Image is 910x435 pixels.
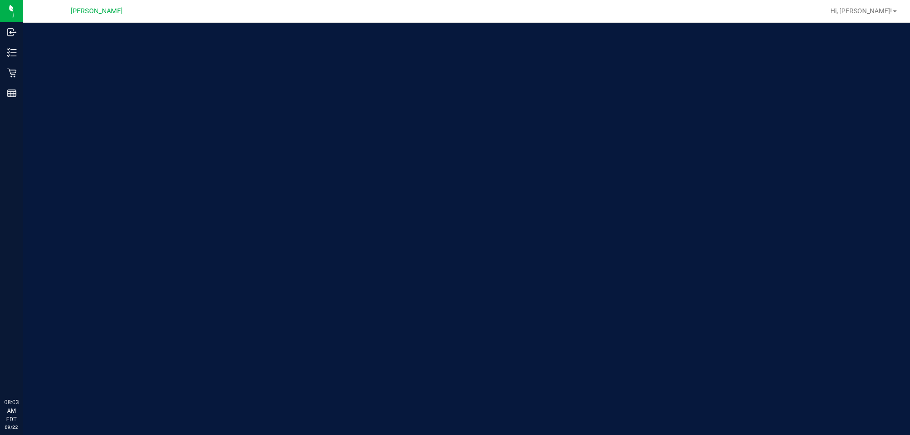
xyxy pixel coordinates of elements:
p: 09/22 [4,424,18,431]
span: Hi, [PERSON_NAME]! [830,7,892,15]
p: 08:03 AM EDT [4,398,18,424]
inline-svg: Retail [7,68,17,78]
inline-svg: Reports [7,89,17,98]
inline-svg: Inbound [7,27,17,37]
span: [PERSON_NAME] [71,7,123,15]
inline-svg: Inventory [7,48,17,57]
